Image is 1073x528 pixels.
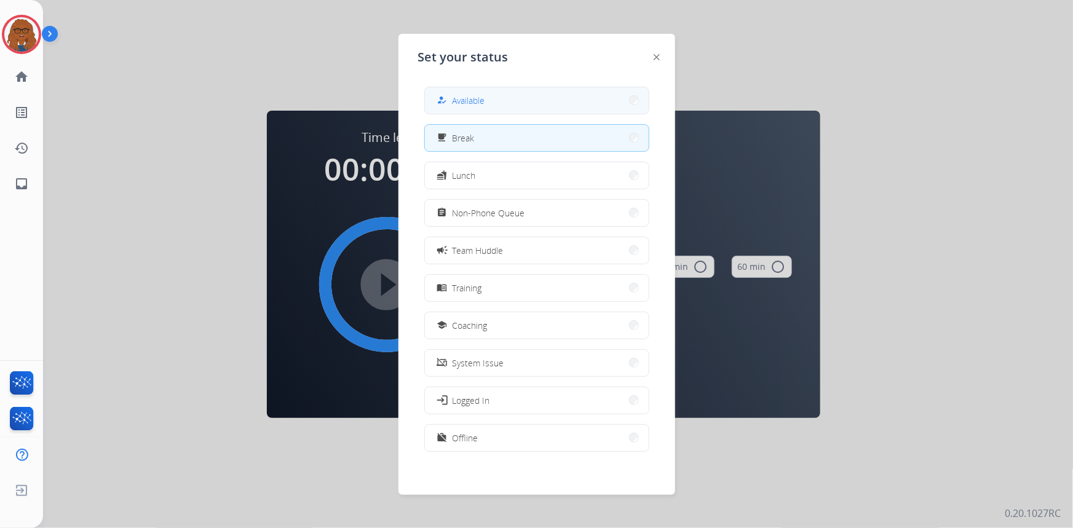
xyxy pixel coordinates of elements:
span: Logged In [453,394,490,407]
mat-icon: assignment [437,208,447,218]
p: 0.20.1027RC [1005,506,1061,521]
span: Offline [453,431,478,444]
mat-icon: history [14,141,29,156]
button: Available [425,87,649,114]
button: Non-Phone Queue [425,200,649,226]
mat-icon: list_alt [14,105,29,120]
span: Coaching [453,319,488,332]
mat-icon: menu_book [437,283,447,293]
button: System Issue [425,350,649,376]
button: Lunch [425,162,649,189]
img: avatar [4,17,39,52]
span: Lunch [453,169,476,182]
mat-icon: how_to_reg [437,95,447,106]
mat-icon: work_off [437,433,447,443]
mat-icon: home [14,69,29,84]
mat-icon: phonelink_off [437,358,447,368]
span: Set your status [418,49,509,66]
button: Offline [425,425,649,451]
span: Break [453,132,475,144]
mat-icon: campaign [435,244,448,256]
mat-icon: fastfood [437,170,447,181]
span: System Issue [453,357,504,369]
span: Team Huddle [453,244,504,257]
button: Team Huddle [425,237,649,264]
button: Logged In [425,387,649,414]
span: Non-Phone Queue [453,207,525,219]
button: Training [425,275,649,301]
mat-icon: inbox [14,176,29,191]
mat-icon: free_breakfast [437,133,447,143]
button: Break [425,125,649,151]
mat-icon: login [435,394,448,406]
span: Training [453,282,482,294]
mat-icon: school [437,320,447,331]
img: close-button [654,54,660,60]
span: Available [453,94,485,107]
button: Coaching [425,312,649,339]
